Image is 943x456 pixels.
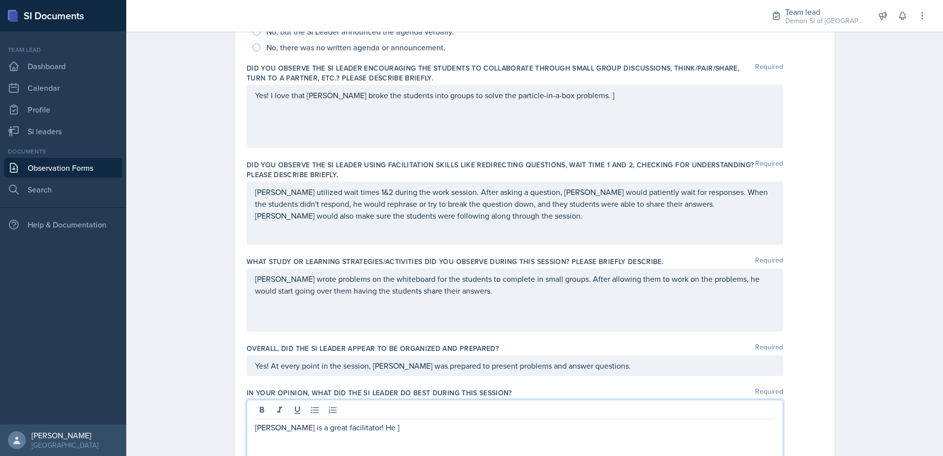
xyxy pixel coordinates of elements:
p: [PERSON_NAME] utilized wait times 1&2 during the work session. After asking a question, [PERSON_N... [255,186,775,222]
a: Search [4,180,122,199]
label: Overall, did the SI Leader appear to be organized and prepared? [247,343,499,353]
span: No, but the SI Leader announced the agenda verbally. [266,27,454,37]
a: Si leaders [4,121,122,141]
span: Required [755,63,783,83]
a: Profile [4,100,122,119]
span: Required [755,160,783,180]
a: Calendar [4,78,122,98]
span: Required [755,343,783,353]
label: Did you observe the SI Leader encouraging the students to collaborate through small group discuss... [247,63,755,83]
label: Did you observe the SI Leader using facilitation skills like redirecting questions, wait time 1 a... [247,160,755,180]
span: Required [755,257,783,266]
div: Team lead [785,6,864,18]
div: Help & Documentation [4,215,122,234]
p: [PERSON_NAME] is a great facilitator! He ] [255,421,775,433]
div: Team lead [4,45,122,54]
a: Observation Forms [4,158,122,178]
div: Documents [4,147,122,156]
div: [GEOGRAPHIC_DATA] [32,440,98,450]
p: Yes! I love that [PERSON_NAME] broke the students into groups to solve the particle-in-a-box prob... [255,89,775,101]
span: No, there was no written agenda or announcement. [266,42,445,52]
div: Demon SI of [GEOGRAPHIC_DATA] / Fall 2025 [785,16,864,26]
a: Dashboard [4,56,122,76]
div: [PERSON_NAME] [32,430,98,440]
span: Required [755,388,783,398]
label: In your opinion, what did the SI Leader do BEST during this session? [247,388,512,398]
label: What study or learning strategies/activities did you observe during this session? Please briefly ... [247,257,663,266]
p: Yes! At every point in the session, [PERSON_NAME] was prepared to present problems and answer que... [255,360,775,372]
p: [PERSON_NAME] wrote problems on the whiteboard for the students to complete in small groups. Afte... [255,273,775,297]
